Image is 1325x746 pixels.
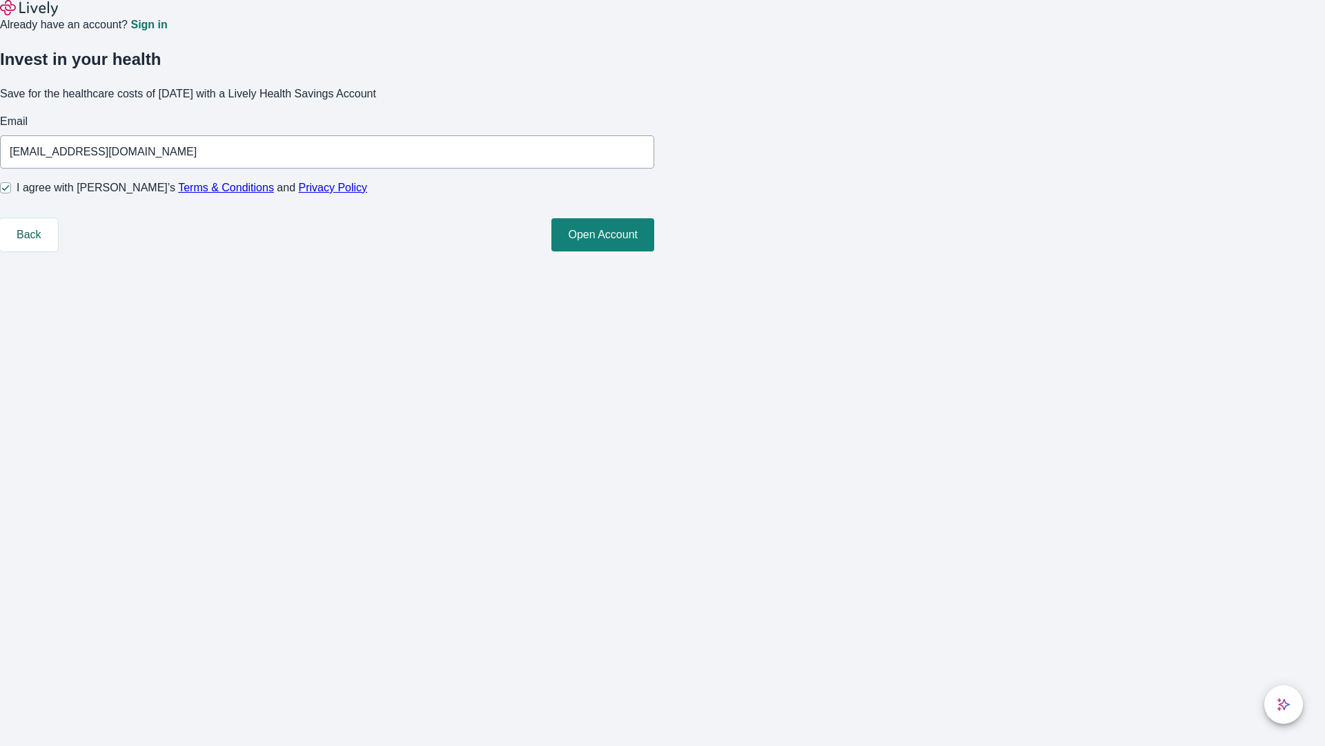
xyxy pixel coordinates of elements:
a: Terms & Conditions [178,182,274,193]
a: Sign in [130,19,167,30]
a: Privacy Policy [299,182,368,193]
button: Open Account [551,218,654,251]
button: chat [1264,685,1303,724]
span: I agree with [PERSON_NAME]’s and [17,180,367,196]
svg: Lively AI Assistant [1277,698,1290,711]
